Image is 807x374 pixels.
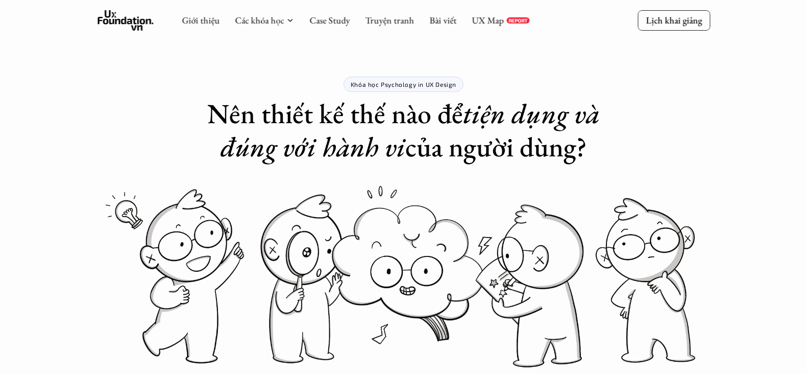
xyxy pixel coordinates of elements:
[472,14,504,26] a: UX Map
[221,96,606,165] em: tiện dụng và đúng với hành vi
[309,14,350,26] a: Case Study
[508,17,527,24] p: REPORT
[429,14,456,26] a: Bài viết
[351,81,456,88] p: Khóa học Psychology in UX Design
[365,14,414,26] a: Truyện tranh
[235,14,284,26] a: Các khóa học
[646,14,702,26] p: Lịch khai giảng
[200,97,608,163] h1: Nên thiết kế thế nào để của người dùng?
[182,14,219,26] a: Giới thiệu
[638,10,710,30] a: Lịch khai giảng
